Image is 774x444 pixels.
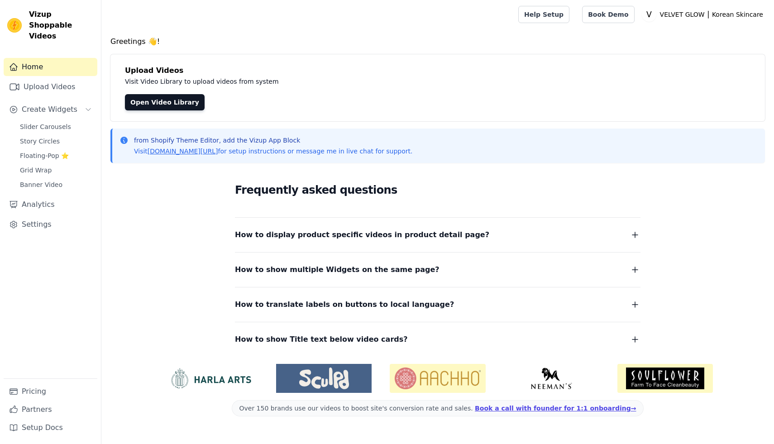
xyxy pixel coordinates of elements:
a: Settings [4,215,97,234]
button: How to translate labels on buttons to local language? [235,298,640,311]
p: Visit Video Library to upload videos from system [125,76,530,87]
span: Floating-Pop ⭐ [20,151,69,160]
a: Home [4,58,97,76]
a: Partners [4,401,97,419]
span: How to show multiple Widgets on the same page? [235,263,440,276]
span: Story Circles [20,137,60,146]
a: Setup Docs [4,419,97,437]
a: Book Demo [582,6,634,23]
a: Book a call with founder for 1:1 onboarding [475,405,636,412]
span: Grid Wrap [20,166,52,175]
button: Create Widgets [4,100,97,119]
span: Banner Video [20,180,62,189]
a: Grid Wrap [14,164,97,177]
img: Vizup [7,18,22,33]
img: Soulflower [617,364,713,393]
span: How to display product specific videos in product detail page? [235,229,489,241]
button: V VELVET GLOW ⎮ Korean Skincare [642,6,767,23]
button: How to show Title text below video cards? [235,333,640,346]
h2: Frequently asked questions [235,181,640,199]
img: Aachho [390,364,485,393]
img: Neeman's [504,368,599,389]
span: How to show Title text below video cards? [235,333,408,346]
span: Create Widgets [22,104,77,115]
button: How to display product specific videos in product detail page? [235,229,640,241]
span: How to translate labels on buttons to local language? [235,298,454,311]
img: Sculpd US [276,368,372,389]
a: Banner Video [14,178,97,191]
a: [DOMAIN_NAME][URL] [148,148,218,155]
img: HarlaArts [162,368,258,389]
a: Upload Videos [4,78,97,96]
button: How to show multiple Widgets on the same page? [235,263,640,276]
a: Analytics [4,196,97,214]
a: Story Circles [14,135,97,148]
a: Pricing [4,382,97,401]
a: Help Setup [518,6,569,23]
p: Visit for setup instructions or message me in live chat for support. [134,147,412,156]
span: Slider Carousels [20,122,71,131]
h4: Upload Videos [125,65,750,76]
p: VELVET GLOW ⎮ Korean Skincare [656,6,767,23]
a: Slider Carousels [14,120,97,133]
p: from Shopify Theme Editor, add the Vizup App Block [134,136,412,145]
text: V [646,10,652,19]
span: Vizup Shoppable Videos [29,9,94,42]
a: Open Video Library [125,94,205,110]
a: Floating-Pop ⭐ [14,149,97,162]
h4: Greetings 👋! [110,36,765,47]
